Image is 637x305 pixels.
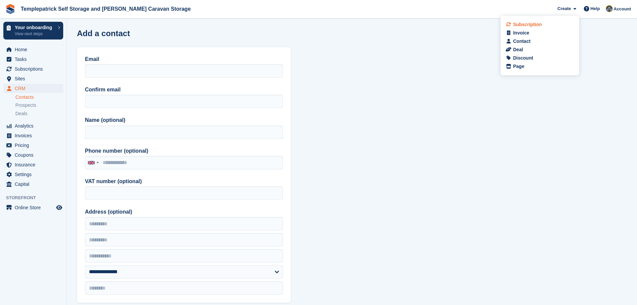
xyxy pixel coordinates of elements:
[15,121,55,131] span: Analytics
[614,6,631,12] span: Account
[513,63,524,70] div: Page
[3,74,63,83] a: menu
[513,46,523,53] div: Deal
[15,64,55,74] span: Subscriptions
[3,64,63,74] a: menu
[15,74,55,83] span: Sites
[85,116,283,124] label: Name (optional)
[85,156,101,169] div: United Kingdom: +44
[15,31,55,37] p: View next steps
[15,110,63,117] a: Deals
[15,45,55,54] span: Home
[15,131,55,140] span: Invoices
[15,94,63,100] a: Contacts
[507,38,573,45] a: Contact
[3,45,63,54] a: menu
[6,195,67,201] span: Storefront
[15,25,55,30] p: Your onboarding
[85,208,283,216] label: Address (optional)
[55,204,63,212] a: Preview store
[3,179,63,189] a: menu
[85,55,283,63] label: Email
[15,150,55,160] span: Coupons
[606,5,613,12] img: Karen
[3,203,63,212] a: menu
[3,55,63,64] a: menu
[507,21,573,28] a: Subscription
[3,141,63,150] a: menu
[3,170,63,179] a: menu
[15,170,55,179] span: Settings
[507,63,573,70] a: Page
[557,5,571,12] span: Create
[85,177,283,185] label: VAT number (optional)
[3,22,63,40] a: Your onboarding View next steps
[513,29,529,36] div: Invoice
[513,21,542,28] div: Subscription
[5,4,15,14] img: stora-icon-8386f47178a22dfd0bd8f6a31ec36ba5ce8667c1dd55bd0f319d3a0aa187defe.svg
[3,150,63,160] a: menu
[85,86,283,94] label: Confirm email
[85,147,283,155] label: Phone number (optional)
[15,179,55,189] span: Capital
[15,203,55,212] span: Online Store
[15,102,63,109] a: Prospects
[15,141,55,150] span: Pricing
[507,29,573,36] a: Invoice
[77,29,130,38] h1: Add a contact
[591,5,600,12] span: Help
[3,84,63,93] a: menu
[513,55,533,62] div: Discount
[3,131,63,140] a: menu
[3,160,63,169] a: menu
[507,55,573,62] a: Discount
[507,46,573,53] a: Deal
[15,55,55,64] span: Tasks
[513,38,530,45] div: Contact
[15,102,36,108] span: Prospects
[15,84,55,93] span: CRM
[15,160,55,169] span: Insurance
[3,121,63,131] a: menu
[15,110,27,117] span: Deals
[18,3,193,14] a: Templepatrick Self Storage and [PERSON_NAME] Caravan Storage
